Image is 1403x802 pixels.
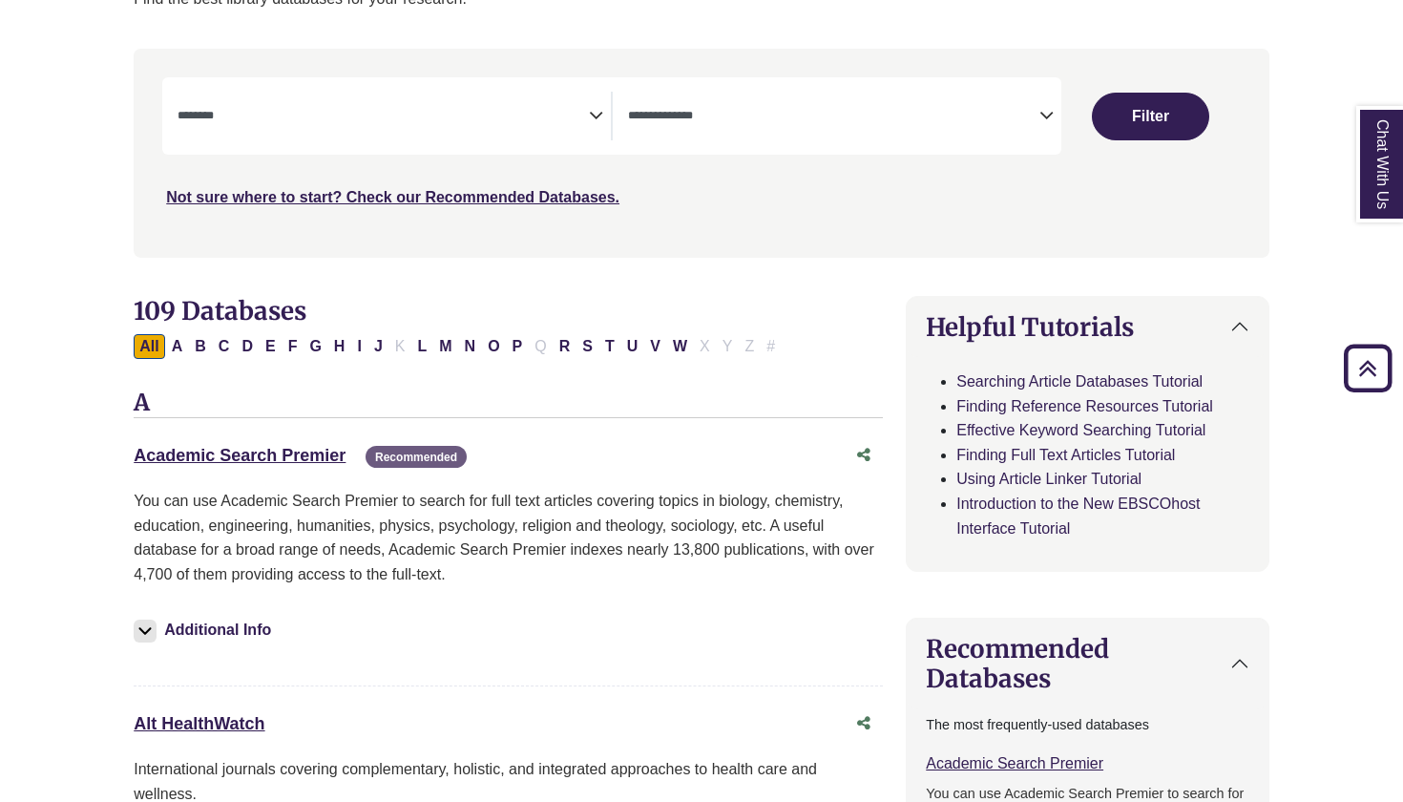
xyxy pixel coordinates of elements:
button: Filter Results P [507,334,529,359]
button: Filter Results D [236,334,259,359]
button: Filter Results M [433,334,457,359]
button: Share this database [845,437,883,474]
button: Filter Results H [328,334,351,359]
button: All [134,334,164,359]
button: Filter Results I [351,334,366,359]
button: Filter Results O [482,334,505,359]
button: Filter Results A [166,334,189,359]
nav: Search filters [134,49,1269,257]
a: Introduction to the New EBSCOhost Interface Tutorial [956,496,1200,537]
a: Effective Keyword Searching Tutorial [956,422,1205,438]
span: 109 Databases [134,295,306,327]
a: Not sure where to start? Check our Recommended Databases. [166,189,619,205]
button: Filter Results J [368,334,388,359]
button: Filter Results W [667,334,693,359]
button: Filter Results G [304,334,326,359]
textarea: Search [178,110,589,125]
button: Filter Results V [644,334,666,359]
button: Share this database [845,706,883,742]
textarea: Search [628,110,1039,125]
button: Helpful Tutorials [907,297,1268,357]
a: Back to Top [1337,355,1398,381]
button: Filter Results T [599,334,620,359]
p: You can use Academic Search Premier to search for full text articles covering topics in biology, ... [134,489,883,586]
button: Filter Results L [411,334,432,359]
button: Filter Results R [554,334,576,359]
button: Filter Results E [260,334,282,359]
div: Alpha-list to filter by first letter of database name [134,337,783,353]
button: Filter Results F [283,334,304,359]
button: Recommended Databases [907,619,1268,708]
button: Filter Results U [621,334,644,359]
button: Filter Results N [459,334,482,359]
p: The most frequently-used databases [926,714,1249,736]
a: Using Article Linker Tutorial [956,471,1141,487]
a: Searching Article Databases Tutorial [956,373,1203,390]
button: Filter Results C [213,334,236,359]
span: Recommended [366,446,467,468]
a: Alt HealthWatch [134,714,264,733]
a: Finding Full Text Articles Tutorial [956,447,1175,463]
button: Submit for Search Results [1092,93,1209,140]
a: Academic Search Premier [926,755,1103,771]
a: Academic Search Premier [134,446,346,465]
button: Filter Results B [189,334,212,359]
a: Finding Reference Resources Tutorial [956,398,1213,414]
button: Filter Results S [576,334,598,359]
button: Additional Info [134,617,277,644]
h3: A [134,390,883,418]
